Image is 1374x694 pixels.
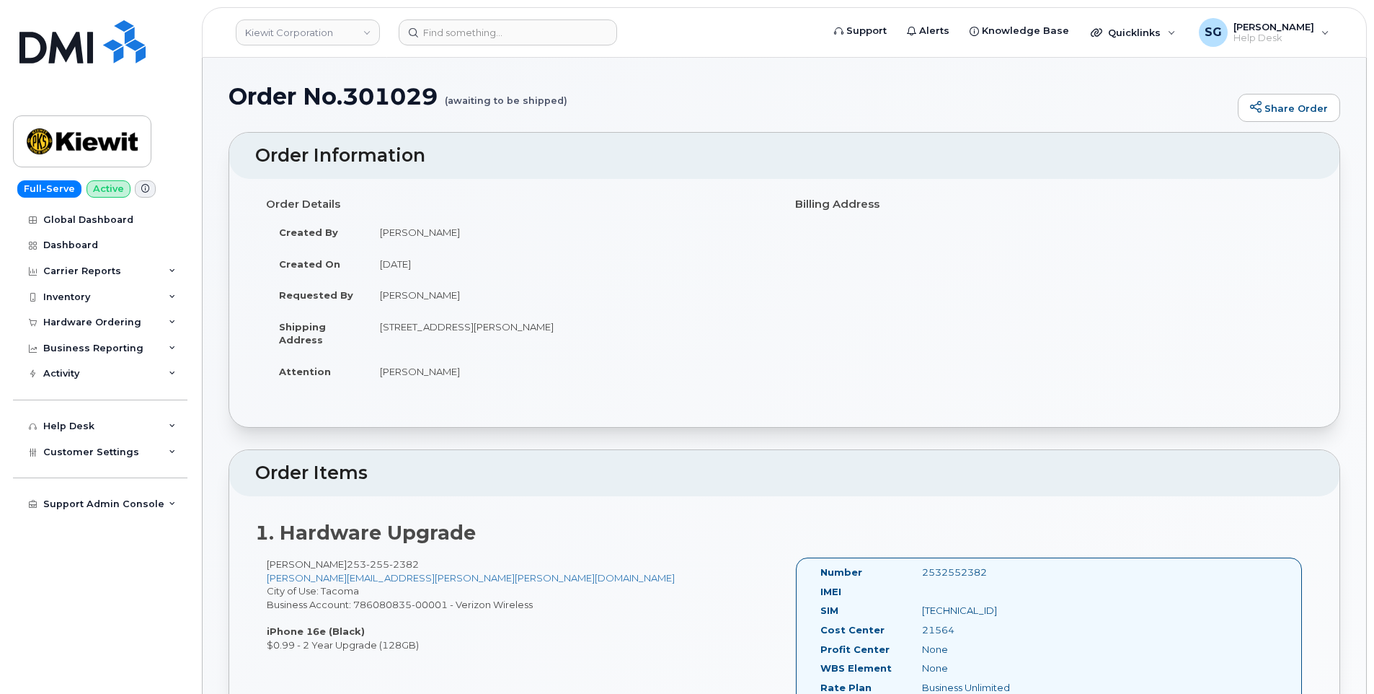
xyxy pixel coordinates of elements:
[367,279,774,311] td: [PERSON_NAME]
[279,366,331,377] strong: Attention
[795,198,1303,211] h4: Billing Address
[820,643,890,656] label: Profit Center
[255,146,1313,166] h2: Order Information
[255,558,784,651] div: [PERSON_NAME] City of Use: Tacoma Business Account: 786080835-00001 - Verizon Wireless $0.99 - 2 ...
[389,558,419,570] span: 2382
[279,289,353,301] strong: Requested By
[911,662,1054,675] div: None
[820,623,885,637] label: Cost Center
[911,643,1054,656] div: None
[255,521,476,545] strong: 1. Hardware Upgrade
[367,356,774,387] td: [PERSON_NAME]
[820,566,862,579] label: Number
[820,585,841,599] label: IMEI
[266,198,774,211] h4: Order Details
[367,311,774,356] td: [STREET_ADDRESS][PERSON_NAME]
[255,463,1313,483] h2: Order Items
[911,623,1054,637] div: 21564
[1238,94,1340,123] a: Share Order
[267,625,365,637] strong: iPhone 16e (Black)
[279,227,338,238] strong: Created By
[911,604,1054,618] div: [TECHNICAL_ID]
[366,558,389,570] span: 255
[367,248,774,280] td: [DATE]
[820,604,838,618] label: SIM
[229,84,1231,109] h1: Order No.301029
[367,216,774,248] td: [PERSON_NAME]
[1311,631,1363,683] iframe: Messenger Launcher
[820,662,892,675] label: WBS Element
[911,566,1054,579] div: 2532552382
[279,258,340,270] strong: Created On
[267,572,675,584] a: [PERSON_NAME][EMAIL_ADDRESS][PERSON_NAME][PERSON_NAME][DOMAIN_NAME]
[279,321,326,346] strong: Shipping Address
[347,558,419,570] span: 253
[445,84,567,106] small: (awaiting to be shipped)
